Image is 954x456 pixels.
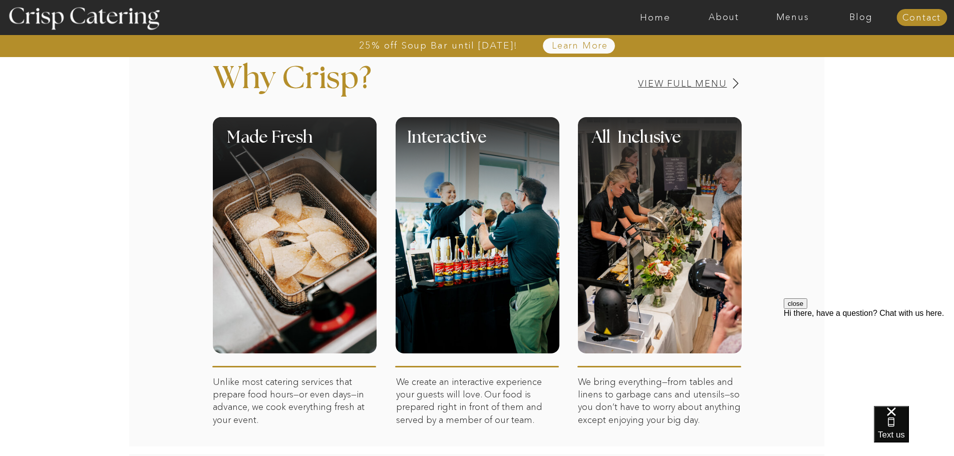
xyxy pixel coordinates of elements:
p: Why Crisp? [213,63,482,109]
h1: Made Fresh [227,130,412,159]
iframe: podium webchat widget bubble [874,406,954,456]
iframe: podium webchat widget prompt [784,298,954,418]
a: Learn More [529,41,631,51]
a: Blog [827,13,895,23]
a: Home [621,13,690,23]
a: View Full Menu [568,79,727,89]
h1: All Inclusive [592,130,772,159]
h1: Interactive [407,130,621,159]
a: About [690,13,758,23]
a: Contact [896,13,947,23]
a: 25% off Soup Bar until [DATE]! [323,41,554,51]
a: Menus [758,13,827,23]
